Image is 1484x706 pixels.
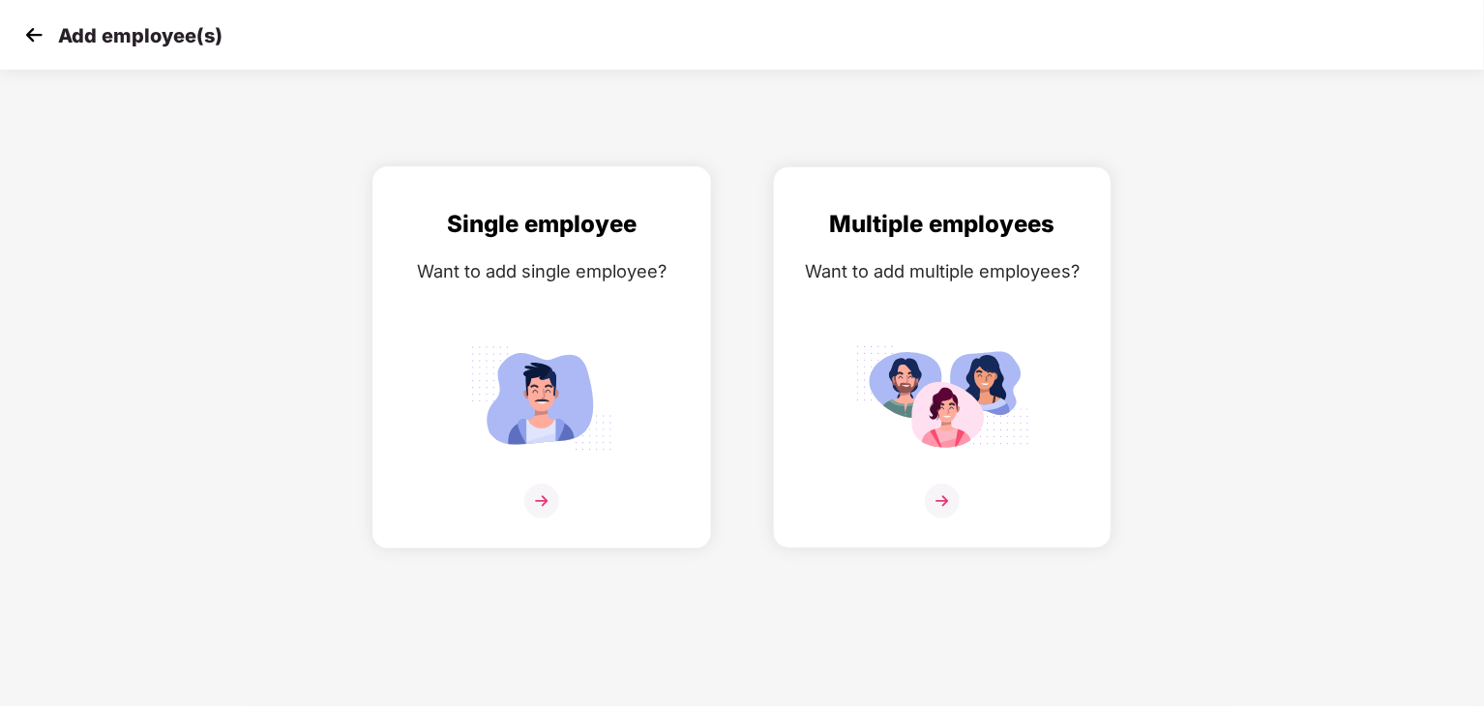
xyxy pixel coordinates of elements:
[393,206,691,243] div: Single employee
[793,257,1091,285] div: Want to add multiple employees?
[855,338,1029,458] img: svg+xml;base64,PHN2ZyB4bWxucz0iaHR0cDovL3d3dy53My5vcmcvMjAwMC9zdmciIGlkPSJNdWx0aXBsZV9lbXBsb3llZS...
[524,484,559,518] img: svg+xml;base64,PHN2ZyB4bWxucz0iaHR0cDovL3d3dy53My5vcmcvMjAwMC9zdmciIHdpZHRoPSIzNiIgaGVpZ2h0PSIzNi...
[455,338,629,458] img: svg+xml;base64,PHN2ZyB4bWxucz0iaHR0cDovL3d3dy53My5vcmcvMjAwMC9zdmciIGlkPSJTaW5nbGVfZW1wbG95ZWUiIH...
[925,484,960,518] img: svg+xml;base64,PHN2ZyB4bWxucz0iaHR0cDovL3d3dy53My5vcmcvMjAwMC9zdmciIHdpZHRoPSIzNiIgaGVpZ2h0PSIzNi...
[393,257,691,285] div: Want to add single employee?
[19,20,48,49] img: svg+xml;base64,PHN2ZyB4bWxucz0iaHR0cDovL3d3dy53My5vcmcvMjAwMC9zdmciIHdpZHRoPSIzMCIgaGVpZ2h0PSIzMC...
[793,206,1091,243] div: Multiple employees
[58,24,223,47] p: Add employee(s)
